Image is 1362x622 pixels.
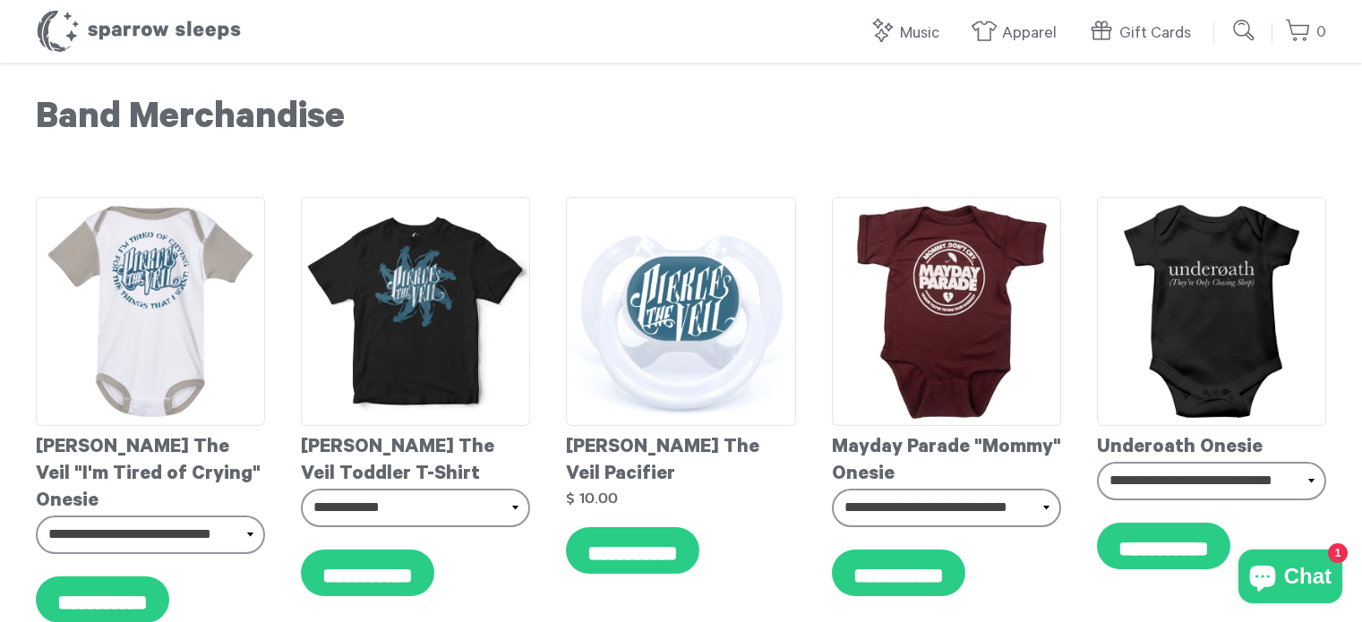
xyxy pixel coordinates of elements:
h1: Sparrow Sleeps [36,9,242,54]
a: Music [869,14,948,53]
a: 0 [1285,13,1326,52]
h1: Band Merchandise [36,98,1326,143]
img: PierceTheVeilToddlerT-shirt_grande.jpg [301,197,530,426]
div: [PERSON_NAME] The Veil "I'm Tired of Crying" Onesie [36,426,265,515]
div: Mayday Parade "Mommy" Onesie [832,426,1061,489]
strong: $ 10.00 [566,490,618,506]
a: Apparel [971,14,1066,53]
inbox-online-store-chat: Shopify online store chat [1233,550,1348,608]
a: Gift Cards [1088,14,1200,53]
img: Mayday_Parade_-_Mommy_Onesie_grande.png [832,197,1061,426]
img: PierceTheVeilPacifier_grande.jpg [566,197,795,426]
div: Underoath Onesie [1097,426,1326,462]
img: PierceTheVeild-Onesie-I_mtiredofCrying_grande.jpg [36,197,265,426]
div: [PERSON_NAME] The Veil Toddler T-Shirt [301,426,530,489]
div: [PERSON_NAME] The Veil Pacifier [566,426,795,489]
input: Submit [1227,13,1263,48]
img: UnderoathOnesie_grande.png [1097,197,1326,426]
